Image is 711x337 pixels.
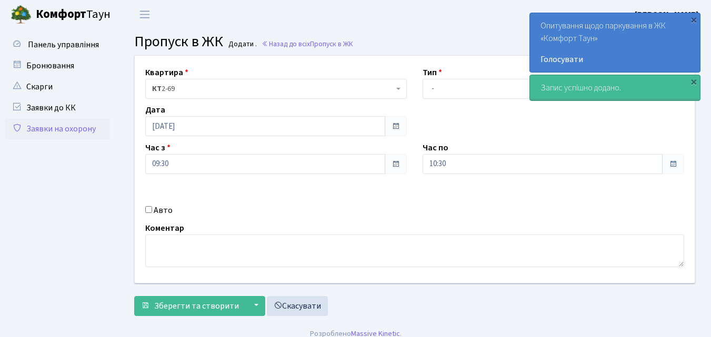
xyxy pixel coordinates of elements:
[423,141,448,154] label: Час по
[154,300,239,312] span: Зберегти та створити
[226,40,257,49] small: Додати .
[134,296,246,316] button: Зберегти та створити
[5,34,111,55] a: Панель управління
[11,4,32,25] img: logo.png
[635,8,698,21] a: [PERSON_NAME]
[154,204,173,217] label: Авто
[145,141,171,154] label: Час з
[132,6,158,23] button: Переключити навігацію
[688,14,699,25] div: ×
[540,53,689,66] a: Голосувати
[267,296,328,316] a: Скасувати
[145,104,165,116] label: Дата
[5,118,111,139] a: Заявки на охорону
[530,75,700,100] div: Запис успішно додано.
[310,39,353,49] span: Пропуск в ЖК
[688,76,699,87] div: ×
[635,9,698,21] b: [PERSON_NAME]
[145,222,184,234] label: Коментар
[134,31,223,52] span: Пропуск в ЖК
[423,66,442,79] label: Тип
[36,6,86,23] b: Комфорт
[145,79,407,99] span: <b>КТ</b>&nbsp;&nbsp;&nbsp;&nbsp;2-69
[530,13,700,72] div: Опитування щодо паркування в ЖК «Комфорт Таун»
[5,55,111,76] a: Бронювання
[262,39,353,49] a: Назад до всіхПропуск в ЖК
[152,84,162,94] b: КТ
[36,6,111,24] span: Таун
[5,76,111,97] a: Скарги
[28,39,99,50] span: Панель управління
[5,97,111,118] a: Заявки до КК
[145,66,188,79] label: Квартира
[152,84,394,94] span: <b>КТ</b>&nbsp;&nbsp;&nbsp;&nbsp;2-69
